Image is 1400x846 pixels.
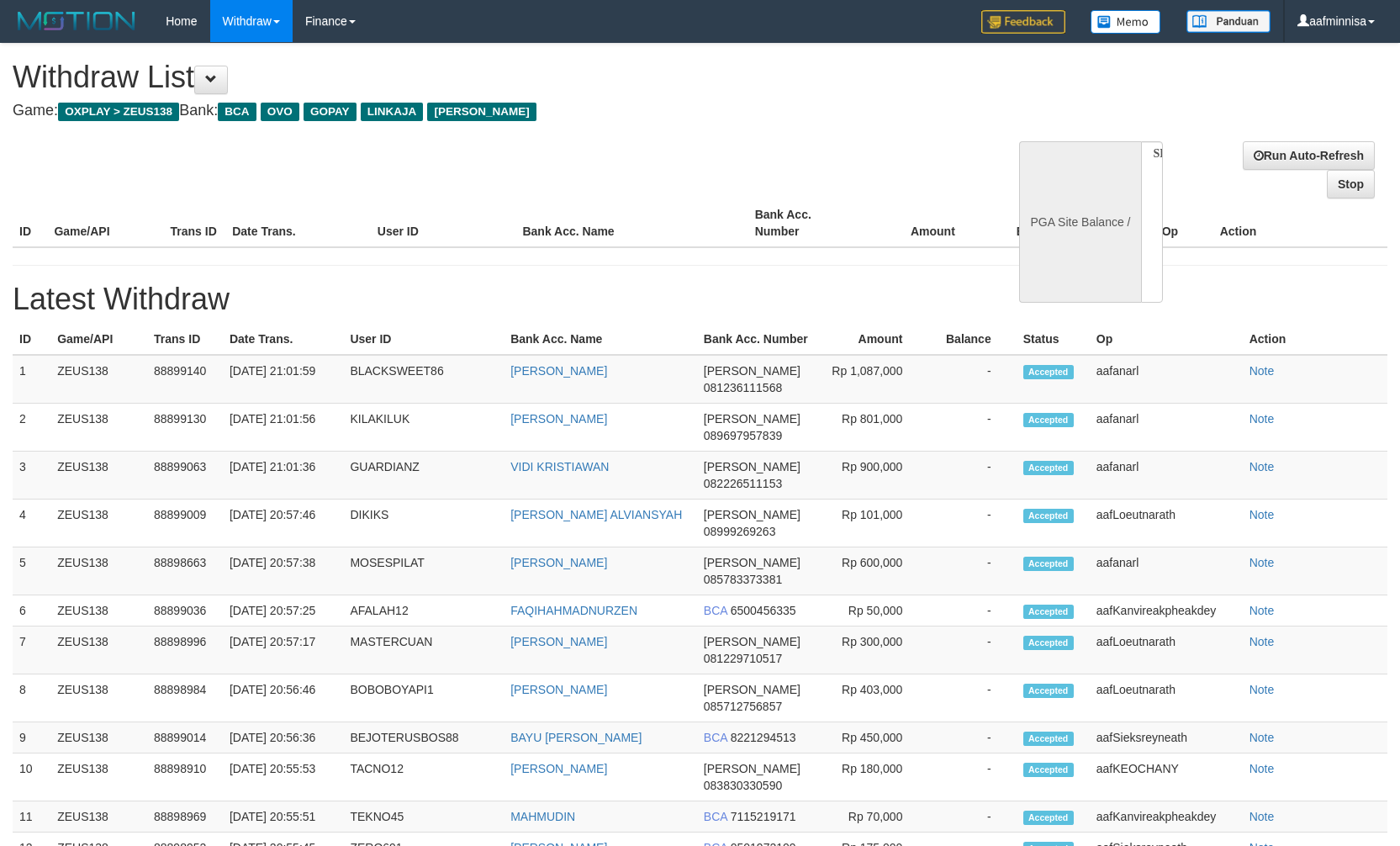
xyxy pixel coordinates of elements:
span: OVO [261,103,299,121]
td: MOSESPILAT [343,547,504,595]
td: - [927,753,1016,801]
td: DIKIKS [343,500,504,547]
span: [PERSON_NAME] [427,103,536,121]
td: Rp 403,000 [823,674,927,722]
td: 88899009 [147,500,223,547]
span: BCA [704,731,727,744]
img: MOTION_logo.png [13,8,140,34]
th: Date Trans. [223,324,344,355]
td: 88899130 [147,404,223,452]
td: 1 [13,355,50,404]
td: [DATE] 20:57:17 [223,627,344,674]
td: 88898663 [147,547,223,595]
th: Op [1155,199,1213,247]
a: Note [1249,508,1275,521]
span: 8221294513 [731,731,796,744]
th: Date Trans. [225,199,371,247]
a: Note [1249,762,1275,775]
a: [PERSON_NAME] [510,683,607,696]
td: 8 [13,674,50,722]
th: Action [1243,324,1387,355]
td: [DATE] 20:56:46 [223,674,344,722]
img: panduan.png [1186,10,1271,33]
td: [DATE] 20:57:46 [223,500,344,547]
td: ZEUS138 [50,674,147,722]
td: 88899140 [147,355,223,404]
a: Run Auto-Refresh [1243,141,1375,170]
span: BCA [704,810,727,823]
td: Rp 450,000 [823,722,927,753]
td: ZEUS138 [50,404,147,452]
td: ZEUS138 [50,452,147,500]
td: 88899014 [147,722,223,753]
span: Accepted [1023,763,1074,777]
span: Accepted [1023,413,1074,427]
td: BLACKSWEET86 [343,355,504,404]
span: 085712756857 [704,700,782,713]
a: Stop [1327,170,1375,198]
td: 88898996 [147,627,223,674]
td: TACNO12 [343,753,504,801]
a: [PERSON_NAME] [510,762,607,775]
th: User ID [343,324,504,355]
td: ZEUS138 [50,722,147,753]
span: Accepted [1023,684,1074,698]
td: 2 [13,404,50,452]
td: aafanarl [1090,355,1243,404]
td: aafKanvireakpheakdey [1090,801,1243,833]
th: User ID [371,199,516,247]
th: Amount [823,324,927,355]
td: MASTERCUAN [343,627,504,674]
td: ZEUS138 [50,355,147,404]
span: Accepted [1023,605,1074,619]
td: Rp 900,000 [823,452,927,500]
span: [PERSON_NAME] [704,460,800,473]
img: Button%20Memo.svg [1091,10,1161,34]
th: ID [13,199,47,247]
span: [PERSON_NAME] [704,412,800,426]
span: [PERSON_NAME] [704,508,800,521]
th: Game/API [50,324,147,355]
span: 7115219171 [731,810,796,823]
th: Trans ID [147,324,223,355]
td: 88899063 [147,452,223,500]
td: 6 [13,595,50,627]
a: Note [1249,810,1275,823]
td: ZEUS138 [50,627,147,674]
th: Game/API [47,199,163,247]
span: [PERSON_NAME] [704,683,800,696]
div: PGA Site Balance / [1019,141,1140,303]
td: - [927,627,1016,674]
a: VIDI KRISTIAWAN [510,460,609,473]
a: Note [1249,604,1275,617]
span: 08999269263 [704,525,776,538]
a: [PERSON_NAME] [510,635,607,648]
td: aafLoeutnarath [1090,500,1243,547]
td: - [927,674,1016,722]
td: Rp 801,000 [823,404,927,452]
a: Note [1249,460,1275,473]
td: Rp 101,000 [823,500,927,547]
td: 4 [13,500,50,547]
h4: Game: Bank: [13,103,917,119]
td: [DATE] 20:55:53 [223,753,344,801]
span: 083830330590 [704,779,782,792]
td: aafKanvireakpheakdey [1090,595,1243,627]
td: [DATE] 21:01:59 [223,355,344,404]
td: - [927,547,1016,595]
span: Accepted [1023,732,1074,746]
img: Feedback.jpg [981,10,1065,34]
span: 081229710517 [704,652,782,665]
a: MAHMUDIN [510,810,575,823]
td: KILAKILUK [343,404,504,452]
span: Accepted [1023,509,1074,523]
span: Accepted [1023,811,1074,825]
th: Action [1213,199,1387,247]
td: 10 [13,753,50,801]
a: Note [1249,731,1275,744]
td: - [927,452,1016,500]
span: [PERSON_NAME] [704,635,800,648]
td: 11 [13,801,50,833]
a: Note [1249,364,1275,378]
td: Rp 300,000 [823,627,927,674]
